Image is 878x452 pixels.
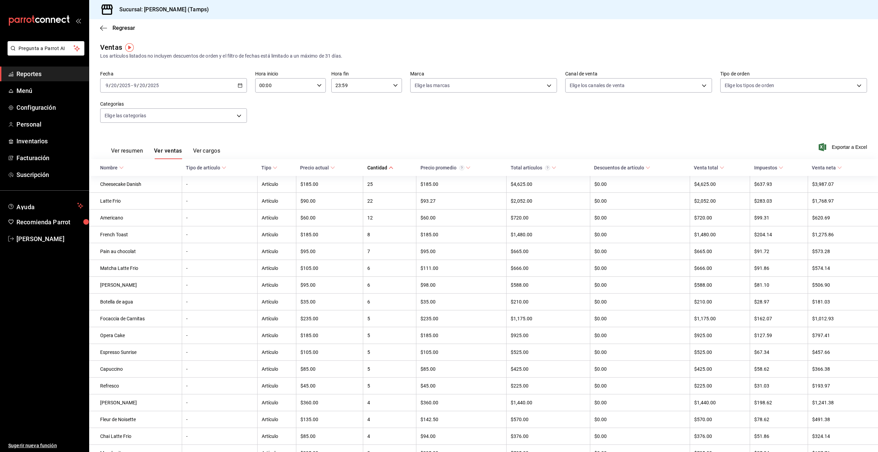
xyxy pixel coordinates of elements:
td: Matcha Latte Frio [89,260,182,277]
td: $0.00 [590,243,690,260]
td: - [182,327,257,344]
button: Exportar a Excel [820,143,867,151]
span: Regresar [112,25,135,31]
td: Artículo [257,243,296,260]
td: $666.00 [507,260,590,277]
td: $35.00 [416,294,507,310]
td: $185.00 [416,176,507,193]
td: $45.00 [296,378,363,394]
td: $185.00 [416,327,507,344]
td: $58.62 [750,361,808,378]
td: Americano [89,210,182,226]
div: Tipo de artículo [186,165,220,170]
span: Elige las categorías [105,112,146,119]
span: Elige los canales de venta [570,82,625,89]
span: [PERSON_NAME] [16,234,83,243]
td: $425.00 [690,361,750,378]
td: $185.00 [296,327,363,344]
span: Reportes [16,69,83,79]
td: Latte Frio [89,193,182,210]
td: $574.14 [808,260,878,277]
span: Venta total [694,165,724,170]
span: / [137,83,139,88]
span: Ayuda [16,202,74,210]
td: - [182,243,257,260]
td: Artículo [257,193,296,210]
td: $0.00 [590,260,690,277]
td: $95.00 [296,243,363,260]
span: Tipo de artículo [186,165,226,170]
td: $91.72 [750,243,808,260]
td: $360.00 [416,394,507,411]
td: $925.00 [507,327,590,344]
span: Venta neta [812,165,842,170]
button: Ver ventas [154,147,182,159]
td: Capuccino [89,361,182,378]
td: $324.14 [808,428,878,445]
td: $0.00 [590,344,690,361]
td: Artículo [257,428,296,445]
td: $204.14 [750,226,808,243]
td: $376.00 [690,428,750,445]
td: $1,175.00 [507,310,590,327]
td: $0.00 [590,361,690,378]
td: $0.00 [590,210,690,226]
button: Ver cargos [193,147,221,159]
td: $162.07 [750,310,808,327]
td: - [182,394,257,411]
label: Hora inicio [255,71,326,76]
td: $525.00 [690,344,750,361]
td: $666.00 [690,260,750,277]
td: $1,480.00 [507,226,590,243]
td: Focaccia de Carnitas [89,310,182,327]
span: Precio actual [300,165,335,170]
td: Artículo [257,310,296,327]
td: $506.90 [808,277,878,294]
td: $491.38 [808,411,878,428]
td: - [182,226,257,243]
input: -- [105,83,109,88]
td: - [182,310,257,327]
span: Impuestos [754,165,783,170]
td: $135.00 [296,411,363,428]
td: Espresso Sunrise [89,344,182,361]
input: ---- [119,83,131,88]
div: navigation tabs [111,147,220,159]
td: $235.00 [416,310,507,327]
label: Hora fin [331,71,402,76]
td: $457.66 [808,344,878,361]
span: Inventarios [16,136,83,146]
td: $588.00 [507,277,590,294]
td: - [182,210,257,226]
span: Recomienda Parrot [16,217,83,227]
td: - [182,378,257,394]
td: [PERSON_NAME] [89,277,182,294]
td: $95.00 [296,277,363,294]
span: Elige los tipos de orden [725,82,774,89]
td: $85.00 [416,361,507,378]
div: Venta neta [812,165,836,170]
div: Nombre [100,165,118,170]
svg: El total artículos considera cambios de precios en los artículos así como costos adicionales por ... [545,165,550,170]
h3: Sucursal: [PERSON_NAME] (Tamps) [114,5,209,14]
td: $283.03 [750,193,808,210]
td: $570.00 [690,411,750,428]
td: $105.00 [296,344,363,361]
div: Ventas [100,42,122,52]
td: $366.38 [808,361,878,378]
div: Precio actual [300,165,329,170]
td: 12 [363,210,416,226]
td: 6 [363,277,416,294]
td: $225.00 [690,378,750,394]
td: Artículo [257,361,296,378]
td: - [182,294,257,310]
td: Artículo [257,344,296,361]
td: Artículo [257,176,296,193]
td: $637.93 [750,176,808,193]
span: Precio promedio [420,165,471,170]
td: $1,440.00 [690,394,750,411]
td: Refresco [89,378,182,394]
td: $45.00 [416,378,507,394]
td: 5 [363,310,416,327]
div: Total artículos [511,165,550,170]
